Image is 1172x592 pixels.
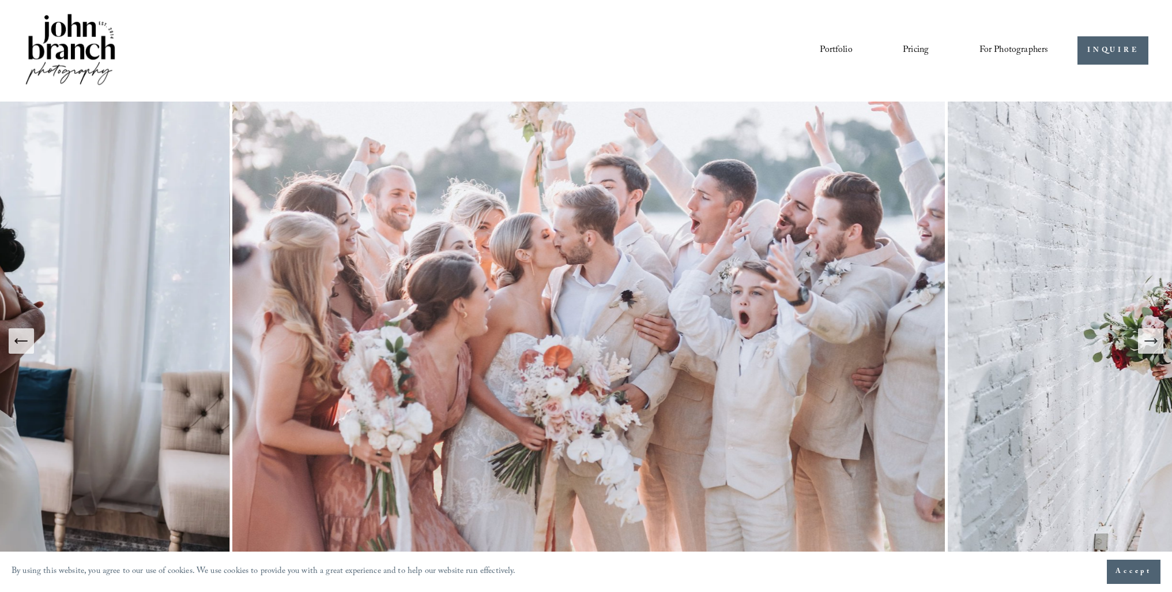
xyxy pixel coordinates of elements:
[903,41,929,61] a: Pricing
[230,102,948,581] img: A wedding party celebrating outdoors, featuring a bride and groom kissing amidst cheering bridesm...
[1107,560,1160,584] button: Accept
[9,328,34,354] button: Previous Slide
[24,12,117,89] img: John Branch IV Photography
[1077,36,1148,65] a: INQUIRE
[1116,566,1152,578] span: Accept
[820,41,852,61] a: Portfolio
[979,42,1049,59] span: For Photographers
[1138,328,1163,354] button: Next Slide
[979,41,1049,61] a: folder dropdown
[12,564,516,580] p: By using this website, you agree to our use of cookies. We use cookies to provide you with a grea...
